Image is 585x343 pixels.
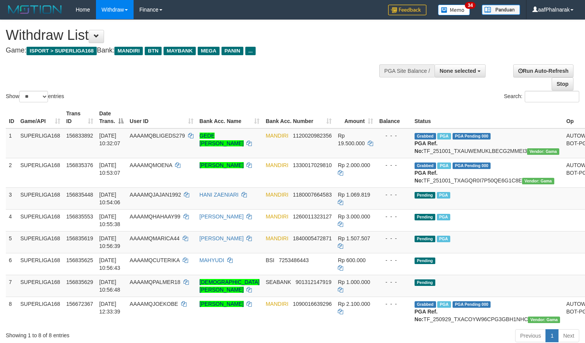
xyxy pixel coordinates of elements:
span: [DATE] 10:56:39 [99,235,121,249]
span: Rp 19.500.000 [338,133,365,146]
button: None selected [435,64,486,77]
span: AAAAMQJAJAN1992 [130,192,181,198]
span: Copy 1180007664583 to clipboard [293,192,332,198]
span: Rp 2.100.000 [338,301,370,307]
span: Grabbed [415,133,436,139]
span: Marked by aafsoycanthlai [437,236,450,242]
span: MANDIRI [266,213,288,220]
th: Status [411,107,563,128]
td: SUPERLIGA168 [17,209,63,231]
span: BSI [266,257,274,263]
div: - - - [379,213,408,220]
span: PANIN [221,47,243,55]
span: AAAAMQHAHAAY99 [130,213,180,220]
input: Search: [525,91,579,102]
span: [DATE] 10:56:43 [99,257,121,271]
a: Stop [552,77,573,90]
span: MANDIRI [266,235,288,241]
span: None selected [440,68,476,74]
td: SUPERLIGA168 [17,231,63,253]
span: PGA Pending [453,133,491,139]
a: [DEMOGRAPHIC_DATA][PERSON_NAME] [200,279,260,293]
img: Feedback.jpg [388,5,426,15]
td: TF_251001_TXAGQR0I7P50QE6G1C8E [411,158,563,187]
a: MAHYUDI [200,257,225,263]
span: Copy 901312147919 to clipboard [296,279,331,285]
b: PGA Ref. No: [415,170,438,184]
span: Marked by aafsoycanthlai [437,214,450,220]
div: Showing 1 to 8 of 8 entries [6,328,238,339]
td: TF_250929_TXACOYW96CPG3GBH1NHC [411,297,563,326]
div: - - - [379,191,408,199]
span: Vendor URL: https://trx31.1velocity.biz [528,317,560,323]
span: 156672367 [66,301,93,307]
th: ID [6,107,17,128]
span: Copy 1090016639296 to clipboard [293,301,332,307]
span: PGA Pending [453,301,491,308]
td: 8 [6,297,17,326]
span: ISPORT > SUPERLIGA168 [26,47,97,55]
div: - - - [379,278,408,286]
span: Vendor URL: https://trx31.1velocity.biz [522,178,554,184]
h1: Withdraw List [6,28,382,43]
span: Copy 7253486443 to clipboard [279,257,309,263]
img: panduan.png [482,5,520,15]
span: Pending [415,236,435,242]
td: 6 [6,253,17,275]
span: AAAAMQBLIGEDS279 [130,133,185,139]
a: Previous [515,329,546,342]
span: Grabbed [415,162,436,169]
span: AAAAMQCUTERIKA [130,257,180,263]
span: 156835619 [66,235,93,241]
span: Marked by aafsoycanthlai [437,192,450,199]
span: Rp 3.000.000 [338,213,370,220]
b: PGA Ref. No: [415,140,438,154]
span: MEGA [198,47,220,55]
span: MANDIRI [266,192,288,198]
span: 156833892 [66,133,93,139]
span: Vendor URL: https://trx31.1velocity.biz [527,148,559,155]
td: 1 [6,128,17,158]
span: MANDIRI [266,133,288,139]
td: SUPERLIGA168 [17,158,63,187]
td: SUPERLIGA168 [17,253,63,275]
th: Balance [376,107,411,128]
span: Copy 1120020982356 to clipboard [293,133,332,139]
span: [DATE] 10:54:06 [99,192,121,205]
td: 2 [6,158,17,187]
div: PGA Site Balance / [379,64,435,77]
span: Copy 1260011323127 to clipboard [293,213,332,220]
th: Date Trans.: activate to sort column descending [96,107,127,128]
th: Game/API: activate to sort column ascending [17,107,63,128]
span: Marked by aafsengchandara [437,301,451,308]
span: [DATE] 10:56:48 [99,279,121,293]
td: 3 [6,187,17,209]
span: [DATE] 10:32:07 [99,133,121,146]
span: 156835553 [66,213,93,220]
span: 156835625 [66,257,93,263]
a: Run Auto-Refresh [513,64,573,77]
th: Bank Acc. Number: activate to sort column ascending [263,107,335,128]
span: ... [245,47,256,55]
span: AAAAMQPALMER18 [130,279,180,285]
div: - - - [379,132,408,139]
span: MANDIRI [114,47,143,55]
a: Next [558,329,579,342]
div: - - - [379,256,408,264]
a: GEDE [PERSON_NAME] [200,133,244,146]
span: MANDIRI [266,301,288,307]
td: SUPERLIGA168 [17,297,63,326]
span: Rp 1.507.507 [338,235,370,241]
span: AAAAMQMOENA [130,162,172,168]
span: 156835629 [66,279,93,285]
span: 156835376 [66,162,93,168]
a: 1 [545,329,559,342]
td: 4 [6,209,17,231]
th: Amount: activate to sort column ascending [335,107,376,128]
div: - - - [379,235,408,242]
span: BTN [145,47,162,55]
td: SUPERLIGA168 [17,187,63,209]
img: Button%20Memo.svg [438,5,470,15]
td: TF_251001_TXAUWEMUKLBECG2MMEI3 [411,128,563,158]
span: Copy 1840005472871 to clipboard [293,235,332,241]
